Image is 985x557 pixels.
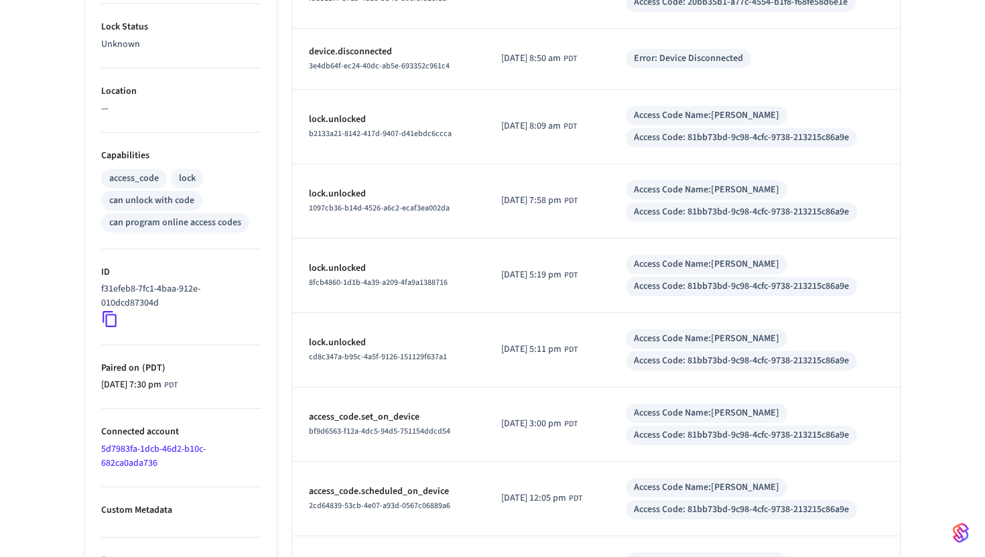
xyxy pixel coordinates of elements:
p: lock.unlocked [309,336,469,350]
span: [DATE] 5:19 pm [501,268,562,282]
span: PDT [564,53,577,65]
div: America/Los_Angeles [101,378,178,392]
div: Access Code: 81bb73bd-9c98-4cfc-9738-213215c86a9e [634,131,849,145]
div: America/Los_Angeles [501,52,577,66]
p: lock.unlocked [309,261,469,275]
span: PDT [564,121,577,133]
span: [DATE] 7:30 pm [101,378,161,392]
span: [DATE] 8:09 am [501,119,561,133]
span: b2133a21-8142-417d-9407-d41ebdc6ccca [309,128,452,139]
span: [DATE] 8:50 am [501,52,561,66]
div: America/Los_Angeles [501,491,582,505]
div: Access Code Name: [PERSON_NAME] [634,481,779,495]
span: PDT [164,379,178,391]
div: America/Los_Angeles [501,343,578,357]
p: ID [101,265,261,280]
span: PDT [569,493,582,505]
div: America/Los_Angeles [501,268,578,282]
p: Custom Metadata [101,503,261,517]
div: Access Code Name: [PERSON_NAME] [634,183,779,197]
p: f31efeb8-7fc1-4baa-912e-010dcd87304d [101,282,255,310]
span: ( PDT ) [139,361,166,375]
span: bf9d6563-f12a-4dc5-94d5-751154ddcd54 [309,426,450,437]
img: SeamLogoGradient.69752ec5.svg [953,522,969,544]
span: [DATE] 7:58 pm [501,194,562,208]
p: access_code.scheduled_on_device [309,485,469,499]
div: America/Los_Angeles [501,194,578,208]
span: cd8c347a-b95c-4a5f-9126-151129f637a1 [309,351,447,363]
span: [DATE] 12:05 pm [501,491,566,505]
span: PDT [564,195,578,207]
div: Access Code: 81bb73bd-9c98-4cfc-9738-213215c86a9e [634,280,849,294]
div: Access Code Name: [PERSON_NAME] [634,406,779,420]
div: Access Code: 81bb73bd-9c98-4cfc-9738-213215c86a9e [634,354,849,368]
div: Access Code: 81bb73bd-9c98-4cfc-9738-213215c86a9e [634,428,849,442]
span: PDT [564,344,578,356]
div: America/Los_Angeles [501,417,578,431]
div: Error: Device Disconnected [634,52,743,66]
div: Access Code: 81bb73bd-9c98-4cfc-9738-213215c86a9e [634,503,849,517]
p: Unknown [101,38,261,52]
div: can unlock with code [109,194,194,208]
p: device.disconnected [309,45,469,59]
span: PDT [564,269,578,282]
span: 3e4db64f-ec24-40dc-ab5e-693352c961c4 [309,60,450,72]
div: lock [179,172,196,186]
a: 5d7983fa-1dcb-46d2-b10c-682ca0ada736 [101,442,206,470]
span: 2cd64839-53cb-4e07-a93d-0567c06889a6 [309,500,450,511]
div: Access Code Name: [PERSON_NAME] [634,109,779,123]
span: 8fcb4860-1d1b-4a39-a209-4fa9a1388716 [309,277,448,288]
span: [DATE] 5:11 pm [501,343,562,357]
div: can program online access codes [109,216,241,230]
div: Access Code Name: [PERSON_NAME] [634,332,779,346]
div: access_code [109,172,159,186]
p: lock.unlocked [309,187,469,201]
p: Connected account [101,425,261,439]
div: Access Code: 81bb73bd-9c98-4cfc-9738-213215c86a9e [634,205,849,219]
span: PDT [564,418,578,430]
div: America/Los_Angeles [501,119,577,133]
div: Access Code Name: [PERSON_NAME] [634,257,779,271]
p: lock.unlocked [309,113,469,127]
p: Location [101,84,261,99]
p: Lock Status [101,20,261,34]
p: access_code.set_on_device [309,410,469,424]
p: Paired on [101,361,261,375]
span: [DATE] 3:00 pm [501,417,562,431]
p: — [101,102,261,116]
span: 1097cb36-b14d-4526-a6c2-ecaf3ea002da [309,202,450,214]
p: Capabilities [101,149,261,163]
